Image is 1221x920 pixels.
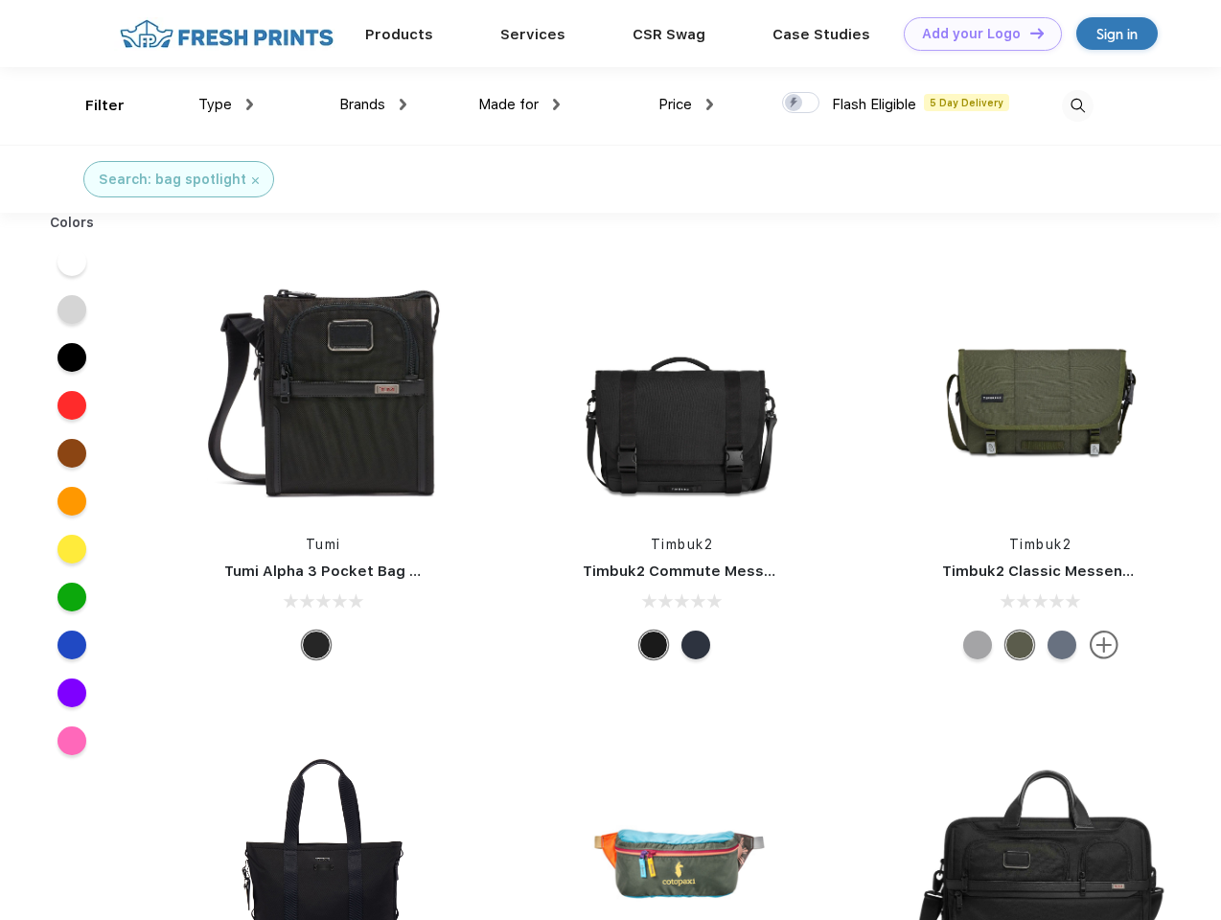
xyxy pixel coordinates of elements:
[583,563,840,580] a: Timbuk2 Commute Messenger Bag
[1030,28,1044,38] img: DT
[99,170,246,190] div: Search: bag spotlight
[913,261,1168,516] img: func=resize&h=266
[681,631,710,659] div: Eco Nautical
[1096,23,1138,45] div: Sign in
[35,213,109,233] div: Colors
[114,17,339,51] img: fo%20logo%202.webp
[639,631,668,659] div: Eco Black
[302,631,331,659] div: Black
[706,99,713,110] img: dropdown.png
[1090,631,1118,659] img: more.svg
[246,99,253,110] img: dropdown.png
[198,96,232,113] span: Type
[1062,90,1094,122] img: desktop_search.svg
[922,26,1021,42] div: Add your Logo
[306,537,341,552] a: Tumi
[1005,631,1034,659] div: Eco Army
[553,99,560,110] img: dropdown.png
[1048,631,1076,659] div: Eco Lightbeam
[400,99,406,110] img: dropdown.png
[196,261,450,516] img: func=resize&h=266
[224,563,449,580] a: Tumi Alpha 3 Pocket Bag Small
[478,96,539,113] span: Made for
[85,95,125,117] div: Filter
[942,563,1180,580] a: Timbuk2 Classic Messenger Bag
[339,96,385,113] span: Brands
[651,537,714,552] a: Timbuk2
[924,94,1009,111] span: 5 Day Delivery
[252,177,259,184] img: filter_cancel.svg
[832,96,916,113] span: Flash Eligible
[365,26,433,43] a: Products
[554,261,809,516] img: func=resize&h=266
[1076,17,1158,50] a: Sign in
[1009,537,1072,552] a: Timbuk2
[658,96,692,113] span: Price
[963,631,992,659] div: Eco Rind Pop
